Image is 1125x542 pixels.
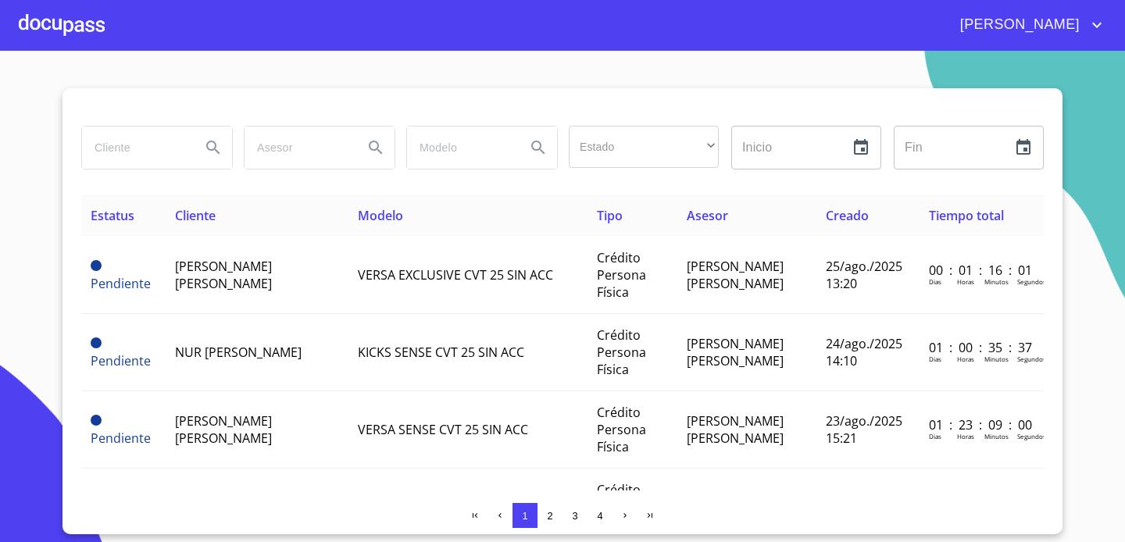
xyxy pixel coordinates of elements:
p: Dias [929,355,941,363]
span: VERSA SENSE CVT 25 SIN ACC [358,421,528,438]
span: Crédito Persona Física [597,404,646,455]
span: Pendiente [91,352,151,369]
p: 01 : 23 : 09 : 00 [929,416,1034,433]
span: Cliente [175,207,216,224]
span: Pendiente [91,415,102,426]
p: Segundos [1017,277,1046,286]
span: 23/ago./2025 15:21 [826,412,902,447]
button: Search [357,129,395,166]
span: NUR [PERSON_NAME] [175,344,302,361]
button: 1 [512,503,537,528]
span: 25/ago./2025 13:20 [826,258,902,292]
span: Tiempo total [929,207,1004,224]
input: search [82,127,188,169]
span: Crédito Persona Física [597,326,646,378]
input: search [407,127,513,169]
button: account of current user [948,12,1106,37]
span: Crédito Persona Física [597,249,646,301]
p: Minutos [984,277,1009,286]
span: Creado [826,207,869,224]
span: [PERSON_NAME] [PERSON_NAME] [687,490,784,524]
p: Minutos [984,355,1009,363]
p: Horas [957,277,974,286]
p: Minutos [984,432,1009,440]
span: VERSA EXCLUSIVE CVT 25 SIN ACC [358,266,553,283]
span: [PERSON_NAME] [PERSON_NAME] [687,412,784,447]
span: Pendiente [91,430,151,447]
span: 4 [597,510,602,522]
span: Pendiente [91,260,102,271]
p: Dias [929,277,941,286]
span: Crédito Persona Física [597,481,646,533]
p: Dias [929,432,941,440]
span: Pendiente [91,275,151,292]
button: 3 [562,503,587,528]
button: 4 [587,503,612,528]
p: Segundos [1017,432,1046,440]
p: 00 : 01 : 16 : 01 [929,262,1034,279]
span: Tipo [597,207,623,224]
span: [PERSON_NAME] [948,12,1087,37]
span: Estatus [91,207,134,224]
span: 1 [522,510,527,522]
span: [PERSON_NAME] [PERSON_NAME] [175,412,272,447]
span: [PERSON_NAME] [PERSON_NAME] [687,335,784,369]
span: 2 [547,510,552,522]
input: search [245,127,351,169]
p: Horas [957,432,974,440]
span: 3 [572,510,577,522]
span: Asesor [687,207,728,224]
p: Segundos [1017,355,1046,363]
span: [PERSON_NAME] [PERSON_NAME] [687,258,784,292]
span: KICKS SENSE CVT 25 SIN ACC [358,344,524,361]
button: 2 [537,503,562,528]
span: Modelo [358,207,403,224]
div: ​ [569,126,719,168]
button: Search [195,129,232,166]
span: [PERSON_NAME] [PERSON_NAME] [175,258,272,292]
span: Pendiente [91,337,102,348]
span: 17/ago./2025 17:05 [826,490,902,524]
span: 24/ago./2025 14:10 [826,335,902,369]
p: Horas [957,355,974,363]
p: 01 : 00 : 35 : 37 [929,339,1034,356]
button: Search [520,129,557,166]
